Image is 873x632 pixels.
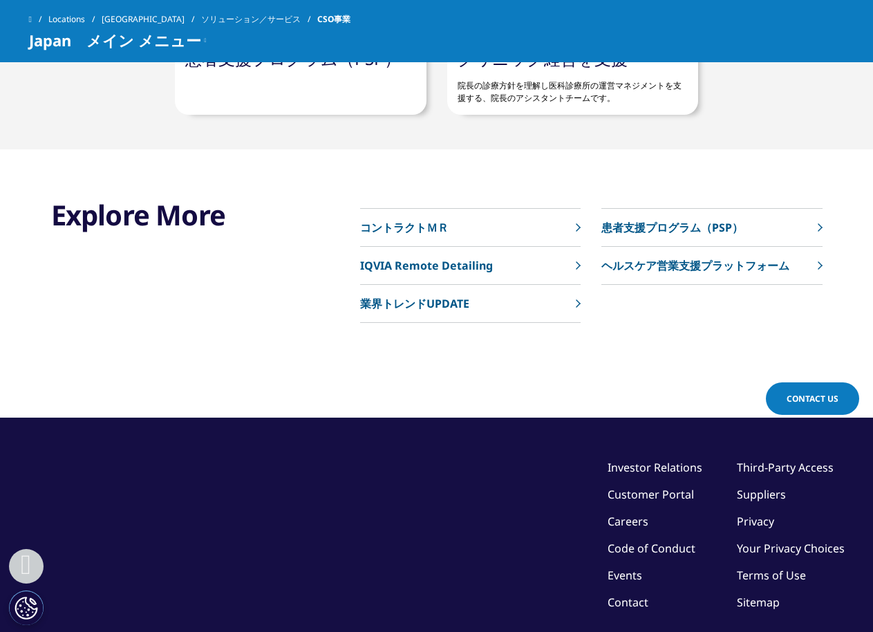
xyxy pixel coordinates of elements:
h3: Explore More [51,198,282,232]
a: ソリューション／サービス [201,7,317,32]
span: Contact Us [787,393,838,405]
a: Third-Party Access [737,460,834,475]
a: Careers [608,514,648,529]
a: Terms of Use [737,568,806,583]
span: CSO事業 [317,7,350,32]
a: ヘルスケア営業支援プラットフォーム [601,247,822,285]
a: [GEOGRAPHIC_DATA] [102,7,201,32]
a: コントラクトＭＲ [360,209,581,247]
a: Locations [48,7,102,32]
p: IQVIA Remote Detailing [360,257,493,274]
p: 業界トレンドUPDATE [360,295,469,312]
a: Investor Relations [608,460,702,475]
a: Your Privacy Choices [737,541,845,556]
button: Cookie 設定 [9,591,44,625]
a: Customer Portal [608,487,694,502]
a: Code of Conduct [608,541,695,556]
p: ヘルスケア営業支援プラットフォーム [601,257,789,274]
a: IQVIA Remote Detailing [360,247,581,285]
a: 業界トレンドUPDATE [360,285,581,323]
a: Contact Us [766,382,859,415]
span: Japan メイン メニュー [29,32,201,48]
p: コントラクトＭＲ [360,219,449,236]
a: Sitemap [737,595,780,610]
p: 院長の診療方針を理解し医科診療所の運営マネジメントを支援する、院長のアシスタントチームです。 [458,69,688,104]
a: 患者支援プログラム（PSP） [601,209,822,247]
a: Suppliers [737,487,786,502]
p: 患者支援プログラム（PSP） [601,219,743,236]
a: Privacy [737,514,774,529]
a: Contact [608,595,648,610]
a: Events [608,568,642,583]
